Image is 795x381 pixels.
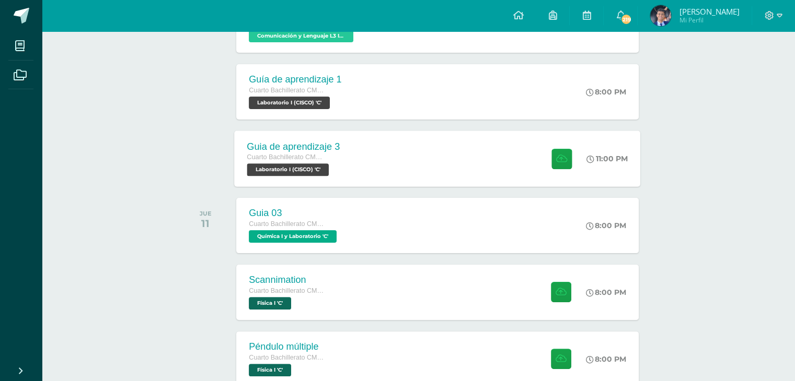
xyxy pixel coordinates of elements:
[249,364,291,376] span: Física I 'C'
[587,154,628,163] div: 11:00 PM
[247,141,340,152] div: Guia de aprendizaje 3
[249,230,337,243] span: Química I y Laboratorio 'C'
[249,208,339,219] div: Guia 03
[249,97,330,109] span: Laboratorio I (CISCO) 'C'
[249,297,291,309] span: Física I 'C'
[200,217,212,230] div: 11
[249,275,327,285] div: Scannimation
[249,341,327,352] div: Péndulo múltiple
[620,14,632,25] span: 219
[249,30,353,42] span: Comunicación y Lenguaje L3 Inglés 'C'
[679,16,739,25] span: Mi Perfil
[247,153,327,161] span: Cuarto Bachillerato CMP Bachillerato en CCLL con Orientación en Computación
[200,210,212,217] div: JUE
[586,87,626,97] div: 8:00 PM
[249,87,327,94] span: Cuarto Bachillerato CMP Bachillerato en CCLL con Orientación en Computación
[586,221,626,230] div: 8:00 PM
[249,220,327,228] span: Cuarto Bachillerato CMP Bachillerato en CCLL con Orientación en Computación
[247,163,329,176] span: Laboratorio I (CISCO) 'C'
[586,288,626,297] div: 8:00 PM
[586,354,626,364] div: 8:00 PM
[249,287,327,294] span: Cuarto Bachillerato CMP Bachillerato en CCLL con Orientación en Computación
[650,5,671,26] img: 011d163692ab84abaa60657994dcbb4e.png
[249,354,327,361] span: Cuarto Bachillerato CMP Bachillerato en CCLL con Orientación en Computación
[679,6,739,17] span: [PERSON_NAME]
[249,74,341,85] div: Guía de aprendizaje 1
